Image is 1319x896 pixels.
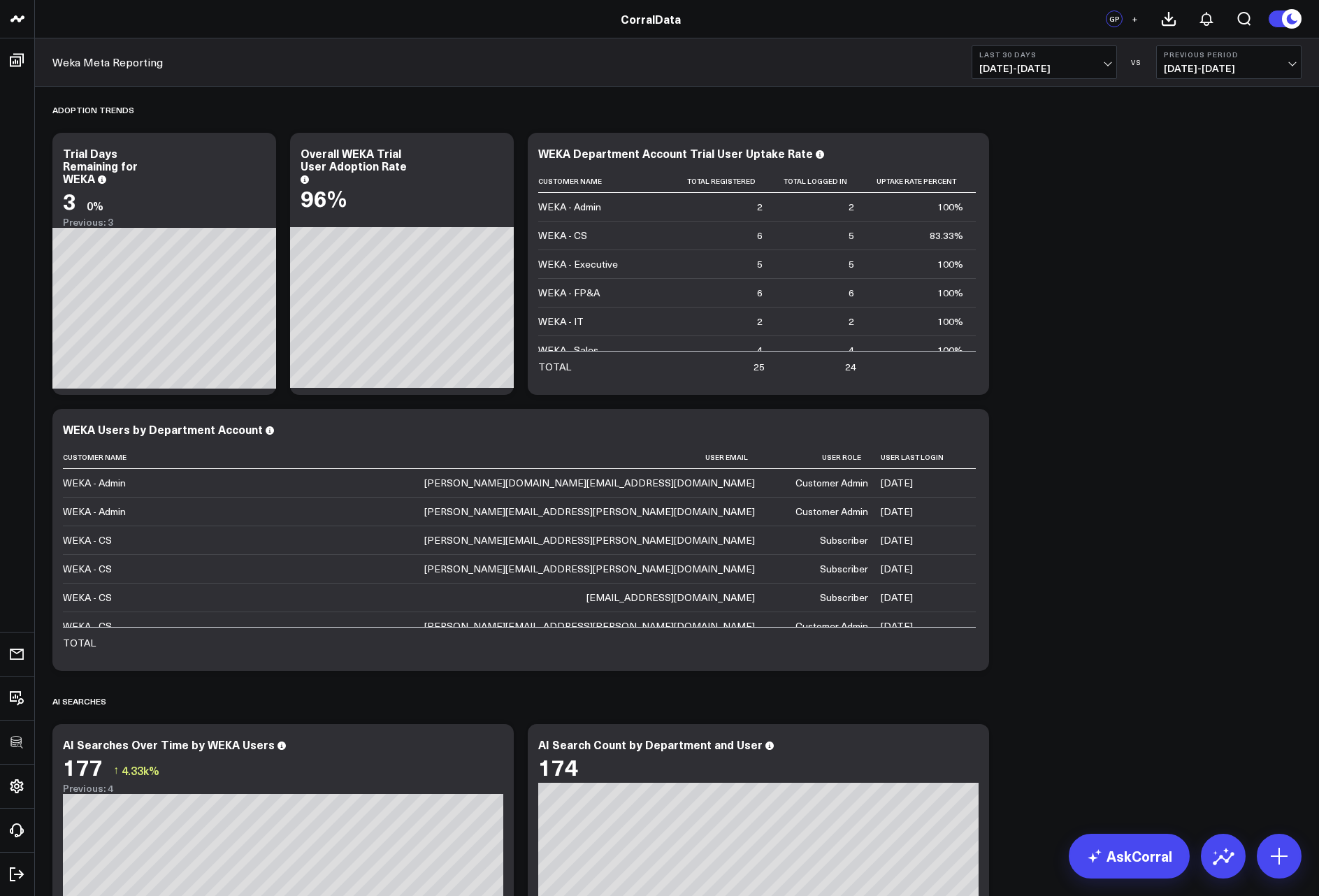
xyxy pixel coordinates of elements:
[849,200,854,214] div: 2
[301,145,407,173] div: Overall WEKA Trial User Adoption Rate
[538,145,813,161] div: WEKA Department Account Trial User Uptake Rate
[87,198,103,213] div: 0%
[845,360,856,374] div: 24
[979,50,1109,59] b: Last 30 Days
[63,421,263,437] div: WEKA Users by Department Account
[881,476,913,490] div: [DATE]
[63,619,112,633] div: WEKA - CS
[979,63,1109,74] span: [DATE] - [DATE]
[63,446,203,469] th: Customer Name
[1126,10,1143,27] button: +
[586,591,755,605] div: [EMAIL_ADDRESS][DOMAIN_NAME]
[881,446,976,469] th: User Last Login
[795,619,868,633] div: Customer Admin
[795,476,868,490] div: Customer Admin
[775,170,867,193] th: Total Logged In
[937,286,963,300] div: 100%
[63,754,103,779] div: 177
[820,591,868,605] div: Subscriber
[424,562,755,576] div: [PERSON_NAME][EMAIL_ADDRESS][PERSON_NAME][DOMAIN_NAME]
[1164,63,1294,74] span: [DATE] - [DATE]
[52,55,163,70] a: Weka Meta Reporting
[849,343,854,357] div: 4
[424,476,755,490] div: [PERSON_NAME][DOMAIN_NAME][EMAIL_ADDRESS][DOMAIN_NAME]
[1069,834,1190,879] a: AskCorral
[881,619,913,633] div: [DATE]
[1132,14,1138,24] span: +
[757,315,763,328] div: 2
[52,94,134,126] div: Adoption Trends
[937,315,963,328] div: 100%
[63,217,266,228] div: Previous: 3
[63,636,96,650] div: TOTAL
[538,257,618,271] div: WEKA - Executive
[849,229,854,243] div: 5
[63,145,138,186] div: Trial Days Remaining for WEKA
[867,170,976,193] th: Uptake Rate Percent
[63,476,126,490] div: WEKA - Admin
[881,591,913,605] div: [DATE]
[52,685,106,717] div: AI Searches
[930,229,963,243] div: 83.33%
[795,505,868,519] div: Customer Admin
[63,591,112,605] div: WEKA - CS
[820,533,868,547] div: Subscriber
[63,783,503,794] div: Previous: 4
[538,315,584,328] div: WEKA - IT
[820,562,868,576] div: Subscriber
[849,286,854,300] div: 6
[63,505,126,519] div: WEKA - Admin
[1164,50,1294,59] b: Previous Period
[754,360,765,374] div: 25
[424,533,755,547] div: [PERSON_NAME][EMAIL_ADDRESS][PERSON_NAME][DOMAIN_NAME]
[849,257,854,271] div: 5
[63,533,112,547] div: WEKA - CS
[63,737,275,752] div: AI Searches Over Time by WEKA Users
[203,446,767,469] th: User Email
[621,11,681,27] a: CorralData
[757,257,763,271] div: 5
[757,286,763,300] div: 6
[122,763,159,778] span: 4.33k%
[1156,45,1302,79] button: Previous Period[DATE]-[DATE]
[301,185,347,210] div: 96%
[937,257,963,271] div: 100%
[757,200,763,214] div: 2
[881,562,913,576] div: [DATE]
[757,343,763,357] div: 4
[424,505,755,519] div: [PERSON_NAME][EMAIL_ADDRESS][PERSON_NAME][DOMAIN_NAME]
[424,619,755,633] div: [PERSON_NAME][EMAIL_ADDRESS][PERSON_NAME][DOMAIN_NAME]
[972,45,1117,79] button: Last 30 Days[DATE]-[DATE]
[757,229,763,243] div: 6
[881,533,913,547] div: [DATE]
[538,343,598,357] div: WEKA - Sales
[63,562,112,576] div: WEKA - CS
[538,286,600,300] div: WEKA - FP&A
[538,360,571,374] div: TOTAL
[881,505,913,519] div: [DATE]
[538,170,678,193] th: Customer Name
[538,200,601,214] div: WEKA - Admin
[937,200,963,214] div: 100%
[1124,58,1149,66] div: VS
[63,188,76,213] div: 3
[113,761,119,779] span: ↑
[538,754,578,779] div: 174
[849,315,854,328] div: 2
[767,446,881,469] th: User Role
[1106,10,1123,27] div: GP
[538,737,763,752] div: AI Search Count by Department and User
[678,170,775,193] th: Total Registered
[937,343,963,357] div: 100%
[538,229,587,243] div: WEKA - CS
